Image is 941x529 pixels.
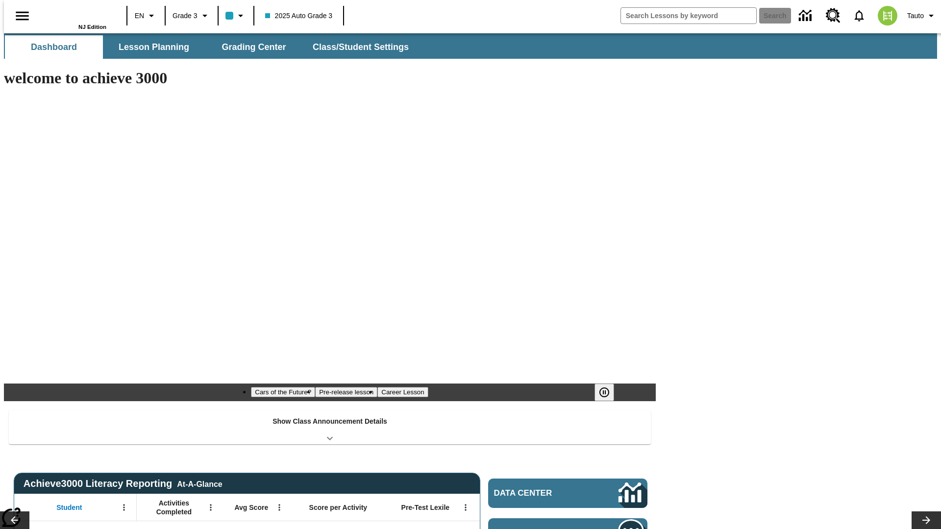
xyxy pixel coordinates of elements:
[4,35,418,59] div: SubNavbar
[4,69,656,87] h1: welcome to achieve 3000
[222,42,286,53] span: Grading Center
[621,8,756,24] input: search field
[820,2,846,29] a: Resource Center, Will open in new tab
[594,384,614,401] button: Pause
[117,500,131,515] button: Open Menu
[377,387,428,397] button: Slide 3 Career Lesson
[8,1,37,30] button: Open side menu
[24,478,223,489] span: Achieve3000 Literacy Reporting
[142,499,206,516] span: Activities Completed
[177,478,222,489] div: At-A-Glance
[205,35,303,59] button: Grading Center
[222,7,250,24] button: Class color is light blue. Change class color
[458,500,473,515] button: Open Menu
[315,387,377,397] button: Slide 2 Pre-release lesson
[401,503,450,512] span: Pre-Test Lexile
[272,416,387,427] p: Show Class Announcement Details
[43,4,106,24] a: Home
[5,35,103,59] button: Dashboard
[105,35,203,59] button: Lesson Planning
[130,7,162,24] button: Language: EN, Select a language
[31,42,77,53] span: Dashboard
[43,3,106,30] div: Home
[234,503,268,512] span: Avg Score
[793,2,820,29] a: Data Center
[173,11,198,21] span: Grade 3
[78,24,106,30] span: NJ Edition
[907,11,924,21] span: Tauto
[488,479,647,508] a: Data Center
[878,6,897,25] img: avatar image
[494,488,586,498] span: Data Center
[265,11,333,21] span: 2025 Auto Grade 3
[872,3,903,28] button: Select a new avatar
[251,387,315,397] button: Slide 1 Cars of the Future?
[594,384,624,401] div: Pause
[305,35,417,59] button: Class/Student Settings
[135,11,144,21] span: EN
[272,500,287,515] button: Open Menu
[169,7,215,24] button: Grade: Grade 3, Select a grade
[912,511,941,529] button: Lesson carousel, Next
[4,33,937,59] div: SubNavbar
[313,42,409,53] span: Class/Student Settings
[903,7,941,24] button: Profile/Settings
[9,410,651,444] div: Show Class Announcement Details
[203,500,218,515] button: Open Menu
[309,503,368,512] span: Score per Activity
[56,503,82,512] span: Student
[846,3,872,28] a: Notifications
[119,42,189,53] span: Lesson Planning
